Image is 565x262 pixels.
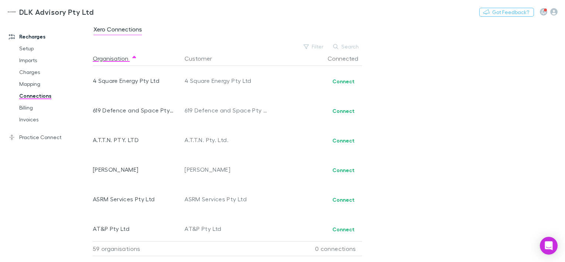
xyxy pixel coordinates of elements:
[93,241,182,256] div: 59 organisations
[7,7,16,16] img: DLK Advisory Pty Ltd's Logo
[328,51,367,66] button: Connected
[12,43,97,54] a: Setup
[12,66,97,78] a: Charges
[3,3,98,21] a: DLK Advisory Pty Ltd
[328,166,359,175] button: Connect
[12,54,97,66] a: Imports
[185,66,268,95] div: 4 Square Energy Pty Ltd
[185,214,268,243] div: AT&P Pty Ltd
[328,195,359,204] button: Connect
[1,131,97,143] a: Practice Connect
[93,95,175,125] div: 619 Defence and Space Pty Ltd
[12,78,97,90] a: Mapping
[94,26,142,35] span: Xero Connections
[185,184,268,214] div: ASRM Services Pty Ltd
[12,114,97,125] a: Invoices
[329,42,363,51] button: Search
[19,7,94,16] h3: DLK Advisory Pty Ltd
[12,90,97,102] a: Connections
[93,184,175,214] div: ASRM Services Pty Ltd
[93,66,175,95] div: 4 Square Energy Pty Ltd
[270,241,359,256] div: 0 connections
[1,31,97,43] a: Recharges
[93,51,137,66] button: Organisation
[328,136,359,145] button: Connect
[93,214,175,243] div: AT&P Pty Ltd
[479,8,534,17] button: Got Feedback?
[328,77,359,86] button: Connect
[185,125,268,155] div: A.T.T.N. Pty. Ltd.
[185,51,221,66] button: Customer
[328,225,359,234] button: Connect
[93,155,175,184] div: [PERSON_NAME]
[540,237,558,255] div: Open Intercom Messenger
[185,155,268,184] div: [PERSON_NAME]
[328,107,359,115] button: Connect
[185,95,268,125] div: 619 Defence and Space Pty Ltd
[12,102,97,114] a: Billing
[300,42,328,51] button: Filter
[93,125,175,155] div: A.T.T.N. PTY. LTD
